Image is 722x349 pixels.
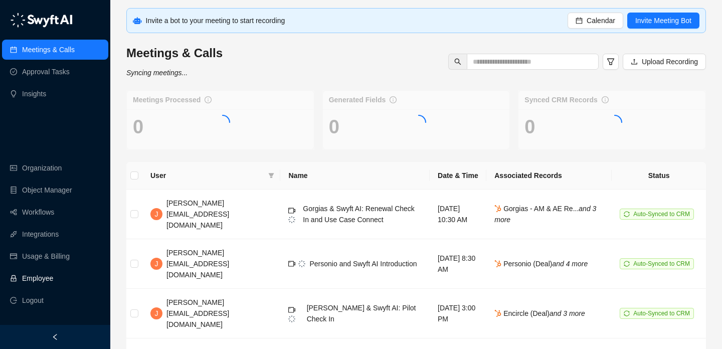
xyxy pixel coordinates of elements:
[494,260,588,268] span: Personio (Deal)
[288,207,295,214] span: video-camera
[624,211,630,217] span: sync
[624,261,630,267] span: sync
[631,58,638,65] span: upload
[430,239,486,289] td: [DATE] 8:30 AM
[309,260,417,268] span: Personio and Swyft AI Introduction
[288,306,295,313] span: video-camera
[550,309,585,317] i: and 3 more
[642,56,698,67] span: Upload Recording
[552,260,588,268] i: and 4 more
[612,162,706,190] th: Status
[22,62,70,82] a: Approval Tasks
[307,304,416,323] span: [PERSON_NAME] & Swyft AI: Pilot Check In
[430,162,486,190] th: Date & Time
[486,162,612,190] th: Associated Records
[155,308,158,319] span: J
[22,40,75,60] a: Meetings & Calls
[635,15,691,26] span: Invite Meeting Bot
[607,58,615,66] span: filter
[22,84,46,104] a: Insights
[166,249,229,279] span: [PERSON_NAME][EMAIL_ADDRESS][DOMAIN_NAME]
[587,15,615,26] span: Calendar
[303,205,415,224] span: Gorgias & Swyft AI: Renewal Check In and Use Case Connect
[22,246,70,266] a: Usage & Billing
[454,58,461,65] span: search
[633,260,690,267] span: Auto-Synced to CRM
[494,309,585,317] span: Encircle (Deal)
[166,298,229,328] span: [PERSON_NAME][EMAIL_ADDRESS][DOMAIN_NAME]
[633,310,690,317] span: Auto-Synced to CRM
[606,114,623,131] span: loading
[494,205,596,224] i: and 3 more
[146,17,285,25] span: Invite a bot to your meeting to start recording
[568,13,623,29] button: Calendar
[150,170,264,181] span: User
[155,258,158,269] span: J
[268,172,274,179] span: filter
[633,211,690,218] span: Auto-Synced to CRM
[430,289,486,338] td: [DATE] 3:00 PM
[22,158,62,178] a: Organization
[494,205,596,224] span: Gorgias - AM & AE Re...
[280,162,430,190] th: Name
[298,260,305,267] img: logo-small-inverted-DW8HDUn_.png
[266,168,276,183] span: filter
[624,310,630,316] span: sync
[623,54,706,70] button: Upload Recording
[215,114,231,131] span: loading
[166,199,229,229] span: [PERSON_NAME][EMAIL_ADDRESS][DOMAIN_NAME]
[288,260,295,267] span: video-camera
[155,209,158,220] span: J
[22,180,72,200] a: Object Manager
[126,45,223,61] h3: Meetings & Calls
[22,268,53,288] a: Employee
[288,216,295,223] img: logo-small-inverted-DW8HDUn_.png
[10,297,17,304] span: logout
[22,202,54,222] a: Workflows
[22,224,59,244] a: Integrations
[627,13,699,29] button: Invite Meeting Bot
[10,13,73,28] img: logo-05li4sbe.png
[126,69,188,77] i: Syncing meetings...
[410,114,427,131] span: loading
[576,17,583,24] span: calendar
[22,290,44,310] span: Logout
[288,315,295,322] img: logo-small-inverted-DW8HDUn_.png
[52,333,59,340] span: left
[430,190,486,239] td: [DATE] 10:30 AM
